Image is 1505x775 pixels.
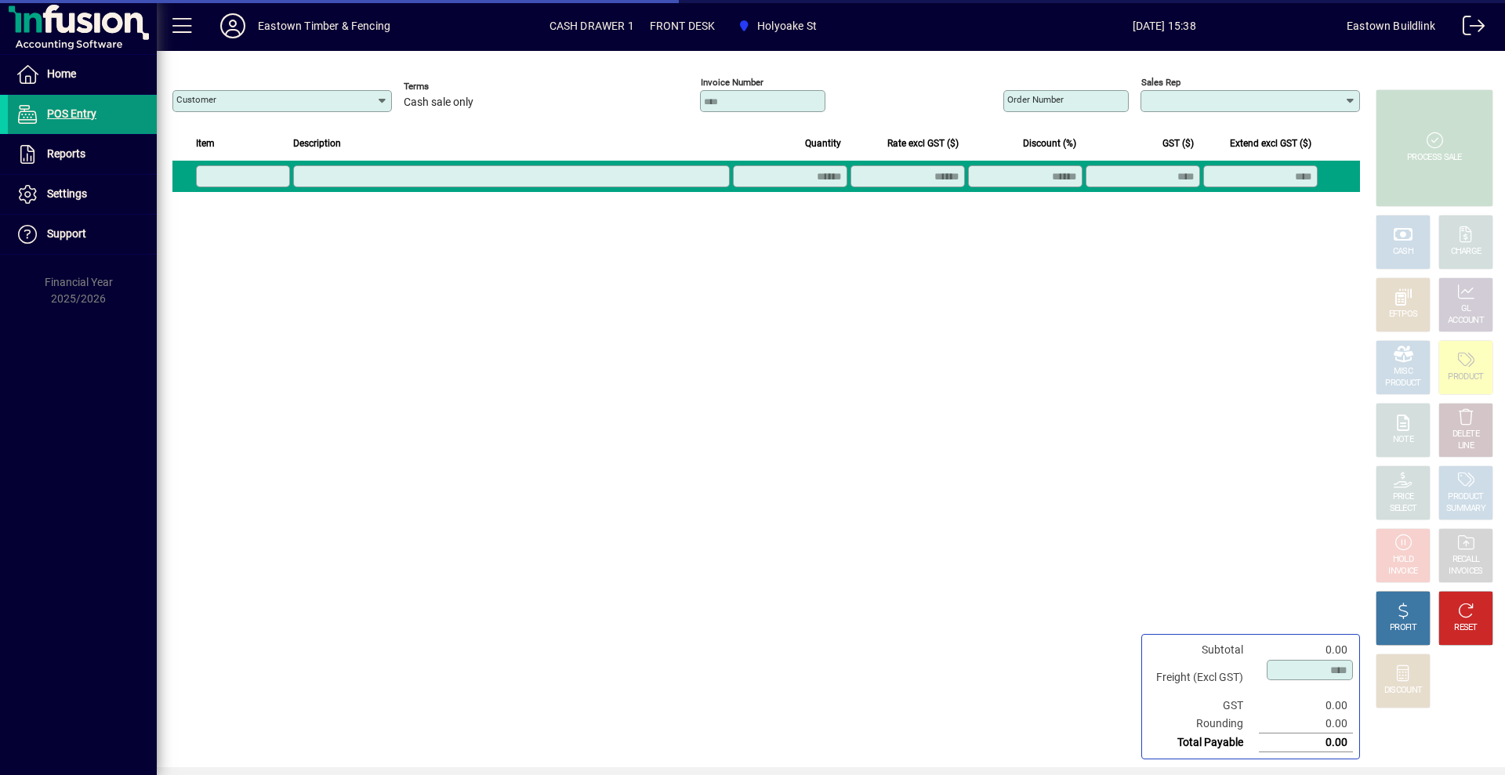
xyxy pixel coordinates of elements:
span: Extend excl GST ($) [1230,135,1311,152]
span: Holyoake St [731,12,823,40]
div: RECALL [1452,554,1480,566]
mat-label: Invoice number [701,77,763,88]
div: PROFIT [1390,622,1416,634]
span: GST ($) [1162,135,1194,152]
div: HOLD [1393,554,1413,566]
span: POS Entry [47,107,96,120]
mat-label: Sales rep [1141,77,1180,88]
a: Home [8,55,157,94]
span: Settings [47,187,87,200]
span: Terms [404,81,498,92]
div: SELECT [1390,503,1417,515]
span: [DATE] 15:38 [981,13,1347,38]
a: Settings [8,175,157,214]
td: GST [1148,697,1259,715]
td: 0.00 [1259,641,1353,659]
td: Total Payable [1148,733,1259,752]
div: PRICE [1393,491,1414,503]
div: PRODUCT [1448,371,1483,383]
span: Item [196,135,215,152]
div: PROCESS SALE [1407,152,1462,164]
a: Support [8,215,157,254]
a: Reports [8,135,157,174]
span: Rate excl GST ($) [887,135,959,152]
td: 0.00 [1259,733,1353,752]
div: Eastown Buildlink [1347,13,1435,38]
div: RESET [1454,622,1478,634]
div: ACCOUNT [1448,315,1484,327]
div: LINE [1458,440,1474,452]
td: Subtotal [1148,641,1259,659]
span: CASH DRAWER 1 [549,13,634,38]
span: Support [47,227,86,240]
span: Description [293,135,341,152]
div: CHARGE [1451,246,1481,258]
div: MISC [1394,366,1413,378]
div: PRODUCT [1385,378,1420,389]
div: GL [1461,303,1471,315]
td: 0.00 [1259,715,1353,733]
button: Profile [208,12,258,40]
span: Reports [47,147,85,160]
span: Discount (%) [1023,135,1076,152]
div: PRODUCT [1448,491,1483,503]
span: Quantity [805,135,841,152]
div: DELETE [1452,429,1479,440]
a: Logout [1451,3,1485,54]
div: INVOICE [1388,566,1417,578]
span: FRONT DESK [650,13,716,38]
mat-label: Order number [1007,94,1064,105]
div: NOTE [1393,434,1413,446]
div: INVOICES [1449,566,1482,578]
td: 0.00 [1259,697,1353,715]
span: Home [47,67,76,80]
span: Holyoake St [757,13,817,38]
td: Rounding [1148,715,1259,733]
mat-label: Customer [176,94,216,105]
div: CASH [1393,246,1413,258]
div: DISCOUNT [1384,685,1422,697]
div: SUMMARY [1446,503,1485,515]
div: EFTPOS [1389,309,1418,321]
td: Freight (Excl GST) [1148,659,1259,697]
span: Cash sale only [404,96,473,109]
div: Eastown Timber & Fencing [258,13,390,38]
